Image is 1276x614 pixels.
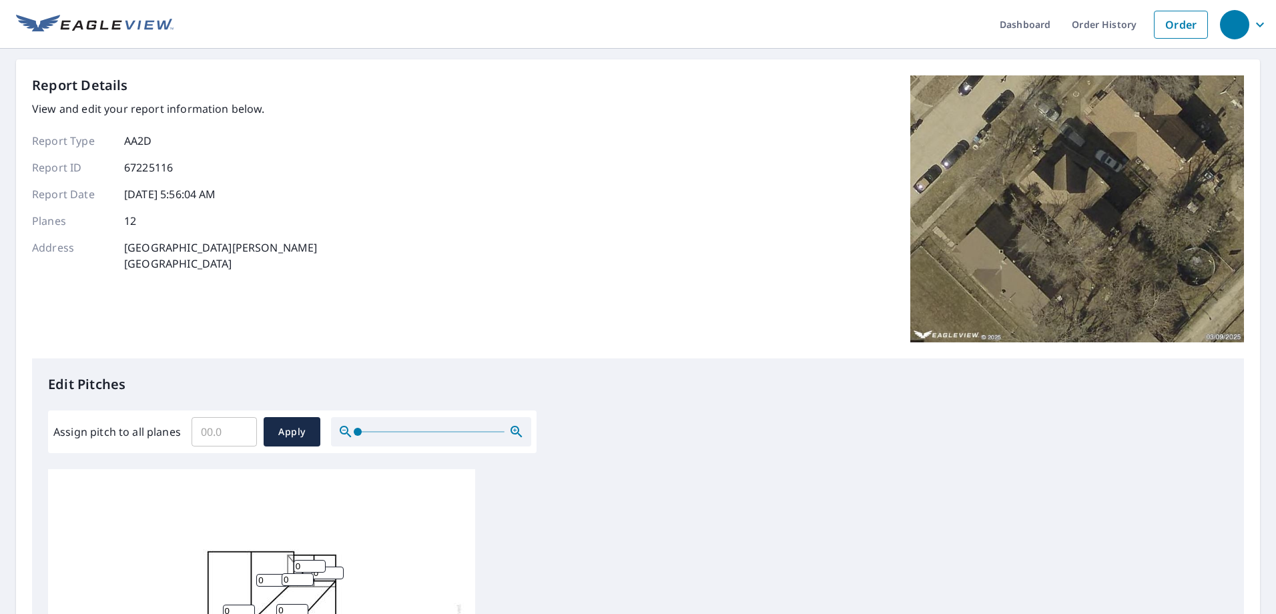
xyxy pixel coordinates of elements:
[124,186,216,202] p: [DATE] 5:56:04 AM
[16,15,174,35] img: EV Logo
[192,413,257,450] input: 00.0
[32,213,112,229] p: Planes
[32,240,112,272] p: Address
[910,75,1244,342] img: Top image
[124,213,136,229] p: 12
[124,160,173,176] p: 67225116
[32,186,112,202] p: Report Date
[53,424,181,440] label: Assign pitch to all planes
[124,240,318,272] p: [GEOGRAPHIC_DATA][PERSON_NAME] [GEOGRAPHIC_DATA]
[32,133,112,149] p: Report Type
[32,101,318,117] p: View and edit your report information below.
[264,417,320,446] button: Apply
[48,374,1228,394] p: Edit Pitches
[1154,11,1208,39] a: Order
[32,160,112,176] p: Report ID
[274,424,310,440] span: Apply
[32,75,128,95] p: Report Details
[124,133,152,149] p: AA2D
